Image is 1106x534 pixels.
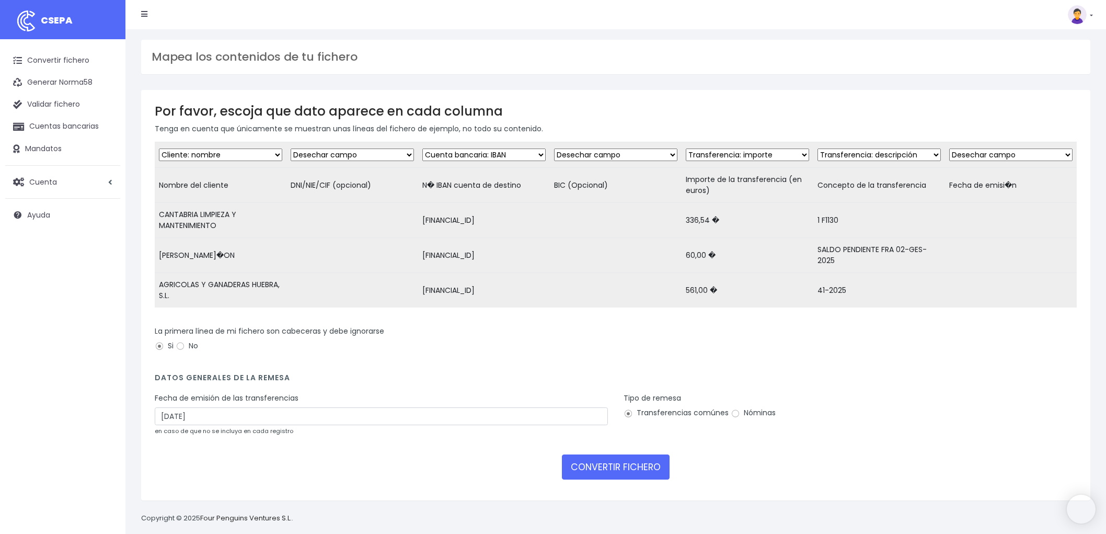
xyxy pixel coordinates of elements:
a: Generar Norma58 [5,72,120,94]
h4: Datos generales de la remesa [155,373,1077,388]
td: Nombre del cliente [155,168,286,203]
img: logo [13,8,39,34]
td: [PERSON_NAME]�ON [155,238,286,273]
a: Mandatos [5,138,120,160]
td: 336,54 � [682,203,813,238]
td: 561,00 � [682,273,813,308]
a: Convertir fichero [5,50,120,72]
a: Cuenta [5,171,120,193]
a: Validar fichero [5,94,120,116]
td: 41-2025 [813,273,945,308]
label: Fecha de emisión de las transferencias [155,393,298,404]
td: SALDO PENDIENTE FRA 02-GES-2025 [813,238,945,273]
p: Tenga en cuenta que únicamente se muestran unas líneas del fichero de ejemplo, no todo su contenido. [155,123,1077,134]
span: Cuenta [29,176,57,187]
td: CANTABRIA LIMPIEZA Y MANTENIMIENTO [155,203,286,238]
td: Concepto de la transferencia [813,168,945,203]
p: Copyright © 2025 . [141,513,293,524]
label: Si [155,340,174,351]
span: CSEPA [41,14,73,27]
a: Cuentas bancarias [5,116,120,138]
span: Ayuda [27,210,50,220]
td: [FINANCIAL_ID] [418,238,550,273]
small: en caso de que no se incluya en cada registro [155,427,293,435]
label: Nóminas [731,407,776,418]
td: [FINANCIAL_ID] [418,203,550,238]
button: CONVERTIR FICHERO [562,455,670,480]
td: DNI/NIE/CIF (opcional) [286,168,418,203]
label: No [176,340,198,351]
label: Tipo de remesa [624,393,681,404]
td: Importe de la transferencia (en euros) [682,168,813,203]
a: Four Penguins Ventures S.L. [200,513,292,523]
td: Fecha de emisi�n [945,168,1077,203]
td: [FINANCIAL_ID] [418,273,550,308]
h3: Mapea los contenidos de tu fichero [152,50,1080,64]
img: profile [1068,5,1087,24]
h3: Por favor, escoja que dato aparece en cada columna [155,104,1077,119]
td: BIC (Opcional) [550,168,682,203]
td: AGRICOLAS Y GANADERAS HUEBRA, S.L. [155,273,286,308]
td: N� IBAN cuenta de destino [418,168,550,203]
label: Transferencias comúnes [624,407,729,418]
a: Ayuda [5,204,120,226]
td: 1 F1130 [813,203,945,238]
label: La primera línea de mi fichero son cabeceras y debe ignorarse [155,326,384,337]
td: 60,00 � [682,238,813,273]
